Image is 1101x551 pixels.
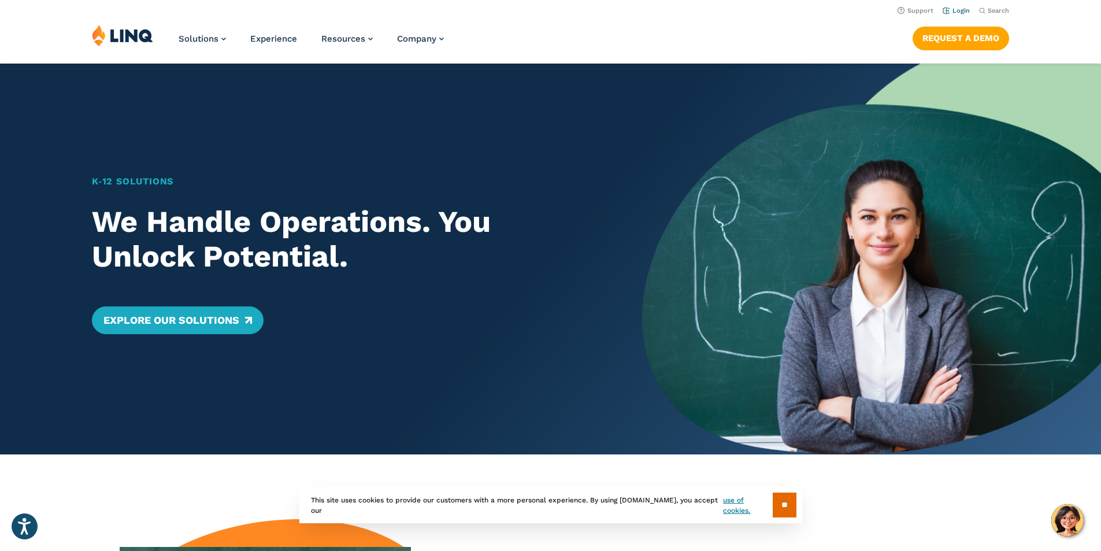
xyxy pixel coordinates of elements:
[179,24,444,62] nav: Primary Navigation
[299,487,802,523] div: This site uses cookies to provide our customers with a more personal experience. By using [DOMAIN...
[321,34,373,44] a: Resources
[397,34,444,44] a: Company
[179,34,218,44] span: Solutions
[250,34,297,44] a: Experience
[642,64,1101,454] img: Home Banner
[92,24,153,46] img: LINQ | K‑12 Software
[979,6,1009,15] button: Open Search Bar
[723,495,772,516] a: use of cookies.
[92,205,598,274] h2: We Handle Operations. You Unlock Potential.
[913,24,1009,50] nav: Button Navigation
[988,7,1009,14] span: Search
[1051,504,1084,537] button: Hello, have a question? Let’s chat.
[913,27,1009,50] a: Request a Demo
[321,34,365,44] span: Resources
[898,7,933,14] a: Support
[179,34,226,44] a: Solutions
[943,7,970,14] a: Login
[92,175,598,188] h1: K‑12 Solutions
[92,306,264,334] a: Explore Our Solutions
[397,34,436,44] span: Company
